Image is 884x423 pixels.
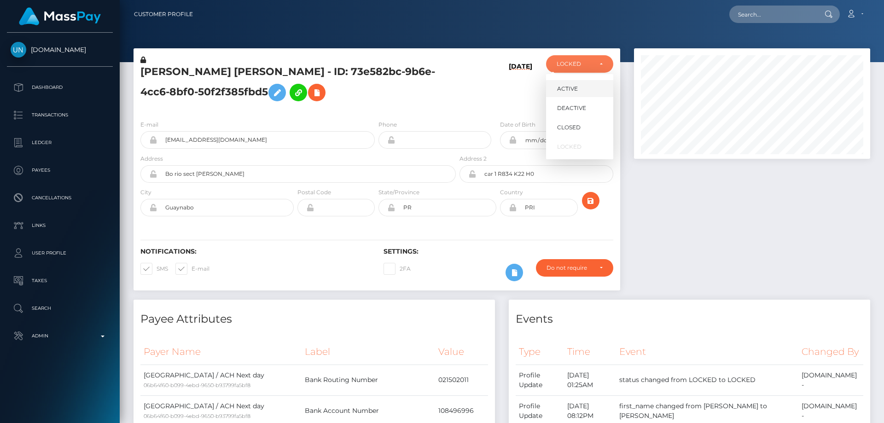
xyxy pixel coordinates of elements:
[11,329,109,343] p: Admin
[302,339,435,365] th: Label
[7,104,113,127] a: Transactions
[140,339,302,365] th: Payer Name
[557,85,578,93] span: ACTIVE
[11,219,109,232] p: Links
[140,365,302,395] td: [GEOGRAPHIC_DATA] / ACH Next day
[7,324,113,348] a: Admin
[7,297,113,320] a: Search
[378,188,419,197] label: State/Province
[140,65,451,106] h5: [PERSON_NAME] [PERSON_NAME] - ID: 73e582bc-9b6e-4cc6-8bf0-50f2f385fbd5
[459,155,487,163] label: Address 2
[11,246,109,260] p: User Profile
[11,191,109,205] p: Cancellations
[7,214,113,237] a: Links
[7,46,113,54] span: [DOMAIN_NAME]
[378,121,397,129] label: Phone
[11,301,109,315] p: Search
[19,7,101,25] img: MassPay Logo
[384,263,411,275] label: 2FA
[798,365,863,395] td: [DOMAIN_NAME] -
[557,123,581,132] span: CLOSED
[144,382,250,388] small: 06b64f60-b099-4ebd-9650-b93799fa5bf8
[798,339,863,365] th: Changed By
[509,63,532,109] h6: [DATE]
[7,131,113,154] a: Ledger
[384,248,613,255] h6: Settings:
[557,60,592,68] div: LOCKED
[564,339,616,365] th: Time
[140,311,488,327] h4: Payee Attributes
[140,263,168,275] label: SMS
[144,413,250,419] small: 06b64f60-b099-4ebd-9650-b93799fa5bf8
[140,155,163,163] label: Address
[7,186,113,209] a: Cancellations
[302,365,435,395] td: Bank Routing Number
[140,188,151,197] label: City
[140,121,158,129] label: E-mail
[11,163,109,177] p: Payees
[7,76,113,99] a: Dashboard
[546,55,613,73] button: LOCKED
[7,242,113,265] a: User Profile
[435,365,488,395] td: 021502011
[175,263,209,275] label: E-mail
[435,339,488,365] th: Value
[616,365,798,395] td: status changed from LOCKED to LOCKED
[11,81,109,94] p: Dashboard
[729,6,816,23] input: Search...
[516,311,863,327] h4: Events
[11,274,109,288] p: Taxes
[557,104,586,112] span: DEACTIVE
[297,188,331,197] label: Postal Code
[516,365,564,395] td: Profile Update
[11,136,109,150] p: Ledger
[11,108,109,122] p: Transactions
[11,42,26,58] img: Unlockt.me
[547,264,592,272] div: Do not require
[500,188,523,197] label: Country
[616,339,798,365] th: Event
[7,269,113,292] a: Taxes
[536,259,613,277] button: Do not require
[134,5,193,24] a: Customer Profile
[500,121,535,129] label: Date of Birth
[7,159,113,182] a: Payees
[564,365,616,395] td: [DATE] 01:25AM
[140,248,370,255] h6: Notifications:
[516,339,564,365] th: Type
